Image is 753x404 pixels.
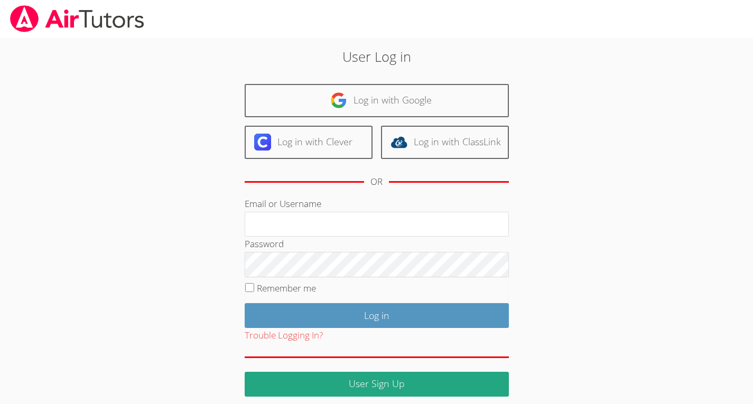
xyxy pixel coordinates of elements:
[245,238,284,250] label: Password
[381,126,509,159] a: Log in with ClassLink
[257,282,316,294] label: Remember me
[245,372,509,397] a: User Sign Up
[245,198,321,210] label: Email or Username
[245,126,373,159] a: Log in with Clever
[391,134,407,151] img: classlink-logo-d6bb404cc1216ec64c9a2012d9dc4662098be43eaf13dc465df04b49fa7ab582.svg
[245,303,509,328] input: Log in
[254,134,271,151] img: clever-logo-6eab21bc6e7a338710f1a6ff85c0baf02591cd810cc4098c63d3a4b26e2feb20.svg
[330,92,347,109] img: google-logo-50288ca7cdecda66e5e0955fdab243c47b7ad437acaf1139b6f446037453330a.svg
[370,174,383,190] div: OR
[173,46,580,67] h2: User Log in
[245,328,323,343] button: Trouble Logging In?
[9,5,145,32] img: airtutors_banner-c4298cdbf04f3fff15de1276eac7730deb9818008684d7c2e4769d2f7ddbe033.png
[245,84,509,117] a: Log in with Google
